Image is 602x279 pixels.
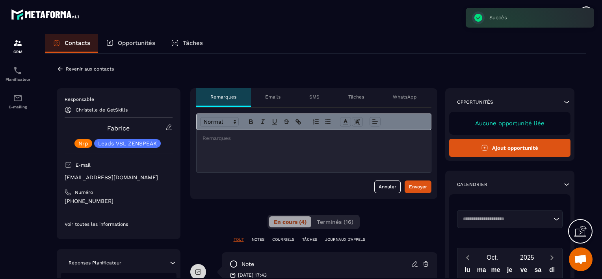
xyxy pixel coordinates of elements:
a: emailemailE-mailing [2,87,33,115]
p: WhatsApp [393,94,417,100]
p: Christelle de GetSkills [76,107,128,113]
div: je [503,264,517,278]
img: scheduler [13,66,22,75]
p: E-mail [76,162,91,168]
div: me [489,264,503,278]
p: Revenir aux contacts [66,66,114,72]
p: Voir toutes les informations [65,221,173,227]
p: Contacts [65,39,90,46]
p: [EMAIL_ADDRESS][DOMAIN_NAME] [65,174,173,181]
button: Open months overlay [475,251,510,264]
p: Numéro [75,189,93,195]
p: Planificateur [2,77,33,82]
a: Contacts [45,34,98,53]
p: CRM [2,50,33,54]
p: Leads VSL ZENSPEAK [98,141,157,146]
a: Opportunités [98,34,163,53]
p: Emails [265,94,281,100]
span: Terminés (16) [317,219,353,225]
a: Tâches [163,34,211,53]
img: email [13,93,22,103]
span: En cours (4) [274,219,307,225]
p: Aucune opportunité liée [457,120,563,127]
div: ve [517,264,531,278]
button: Open years overlay [510,251,544,264]
div: di [545,264,559,278]
p: Opportunités [118,39,155,46]
a: Fabrice [107,125,130,132]
div: sa [531,264,545,278]
p: TOUT [234,237,244,242]
div: Envoyer [409,183,427,191]
p: Nrp [78,141,88,146]
p: Remarques [210,94,236,100]
p: SMS [309,94,320,100]
button: Envoyer [405,180,431,193]
img: logo [11,7,82,22]
p: NOTES [252,237,264,242]
p: Calendrier [457,181,487,188]
p: Responsable [65,96,173,102]
a: schedulerschedulerPlanificateur [2,60,33,87]
p: [DATE] 17:43 [238,272,267,278]
p: COURRIELS [272,237,294,242]
p: Tâches [183,39,203,46]
p: TÂCHES [302,237,317,242]
button: Terminés (16) [312,216,358,227]
button: Ajout opportunité [449,139,571,157]
a: formationformationCRM [2,32,33,60]
input: Search for option [460,215,552,223]
p: E-mailing [2,105,33,109]
p: Tâches [348,94,364,100]
button: En cours (4) [269,216,311,227]
button: Next month [544,252,559,263]
button: Previous month [461,252,475,263]
div: Search for option [457,210,563,228]
p: Opportunités [457,99,493,105]
img: formation [13,38,22,48]
p: note [242,260,254,268]
div: ma [474,264,489,278]
div: Ouvrir le chat [569,247,593,271]
p: Réponses Planificateur [69,260,121,266]
p: [PHONE_NUMBER] [65,197,173,205]
button: Annuler [374,180,401,193]
div: lu [461,264,475,278]
p: JOURNAUX D'APPELS [325,237,365,242]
